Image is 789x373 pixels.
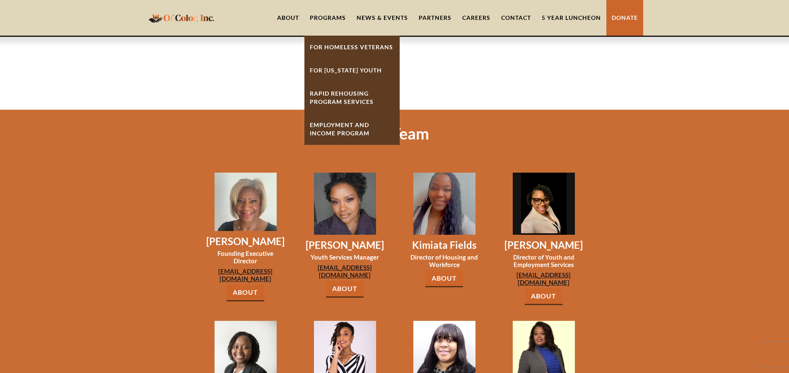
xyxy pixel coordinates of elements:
a: For [US_STATE] Youth [304,59,400,82]
a: About [326,281,364,298]
a: About [525,288,562,305]
a: For Homeless Veterans [304,36,400,59]
h3: Youth Services Manager [305,253,385,261]
h3: Director of Housing and Workforce [404,253,485,268]
a: [EMAIL_ADDRESS][DOMAIN_NAME] [205,267,286,282]
a: [EMAIL_ADDRESS][DOMAIN_NAME] [305,264,385,279]
a: [EMAIL_ADDRESS][DOMAIN_NAME] [504,271,584,286]
h3: [PERSON_NAME] [205,235,286,248]
nav: Programs [304,36,400,145]
a: About [425,270,463,287]
h3: [PERSON_NAME] [504,239,584,251]
div: Programs [310,14,346,22]
a: About [227,284,264,301]
a: Rapid ReHousing Program Services [304,82,400,113]
a: Employment And Income Program [304,113,400,145]
h3: Kimiata Fields [404,239,485,251]
strong: Rapid ReHousing Program Services [310,90,374,105]
h3: [PERSON_NAME] [305,239,385,251]
h3: Founding Executive Director [205,250,286,265]
h3: Director of Youth and Employment Services [504,253,584,268]
a: home [146,8,217,27]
